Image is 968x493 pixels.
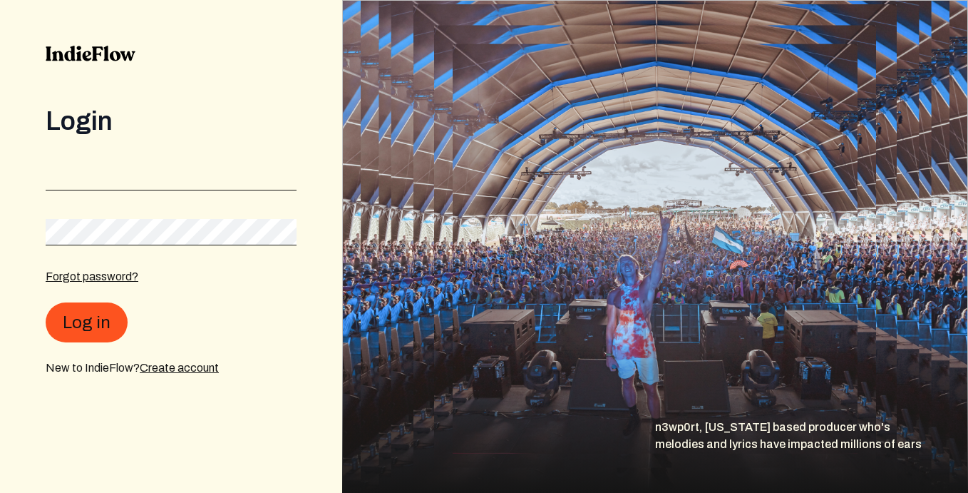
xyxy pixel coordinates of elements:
[655,419,968,493] div: n3wp0rt, [US_STATE] based producer who's melodies and lyrics have impacted millions of ears
[46,303,128,342] button: Log in
[46,270,138,283] a: Forgot password?
[140,362,219,374] a: Create account
[46,107,297,136] div: Login
[46,46,135,61] img: indieflow-logo-black.svg
[46,360,297,377] div: New to IndieFlow?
